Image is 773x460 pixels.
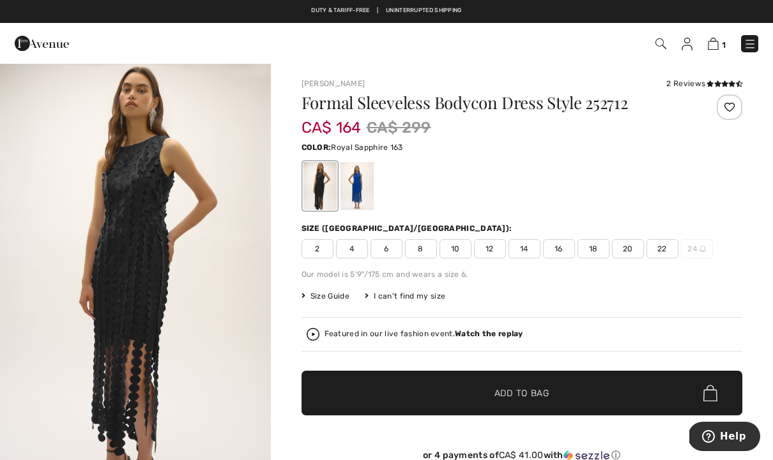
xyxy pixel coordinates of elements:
[405,239,437,258] span: 8
[708,36,726,51] a: 1
[655,38,666,49] img: Search
[703,385,717,401] img: Bag.svg
[302,239,333,258] span: 2
[302,79,365,88] a: [PERSON_NAME]
[302,143,332,152] span: Color:
[689,422,760,454] iframe: Opens a widget where you can find more information
[302,223,515,234] div: Size ([GEOGRAPHIC_DATA]/[GEOGRAPHIC_DATA]):
[371,239,402,258] span: 6
[543,239,575,258] span: 16
[744,38,756,50] img: Menu
[15,36,69,48] a: 1ère Avenue
[307,328,319,341] img: Watch the replay
[336,239,368,258] span: 4
[303,162,336,210] div: Black
[681,239,713,258] span: 24
[367,116,431,139] span: CA$ 299
[15,31,69,56] img: 1ère Avenue
[325,330,523,338] div: Featured in our live fashion event.
[311,7,461,13] a: Duty & tariff-free | Uninterrupted shipping
[612,239,644,258] span: 20
[708,38,719,50] img: Shopping Bag
[722,40,726,50] span: 1
[302,269,743,280] div: Our model is 5'9"/175 cm and wears a size 6.
[302,290,349,302] span: Size Guide
[302,94,669,111] h1: Formal Sleeveless Bodycon Dress Style 252712
[509,239,540,258] span: 14
[578,239,609,258] span: 18
[700,246,706,252] img: ring-m.svg
[474,239,506,258] span: 12
[440,239,471,258] span: 10
[302,106,362,137] span: CA$ 164
[331,143,402,152] span: Royal Sapphire 163
[647,239,678,258] span: 22
[340,162,373,210] div: Royal Sapphire 163
[494,387,549,400] span: Add to Bag
[666,78,742,89] div: 2 Reviews
[365,290,445,302] div: I can't find my size
[682,38,693,50] img: My Info
[302,371,743,415] button: Add to Bag
[455,329,523,338] strong: Watch the replay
